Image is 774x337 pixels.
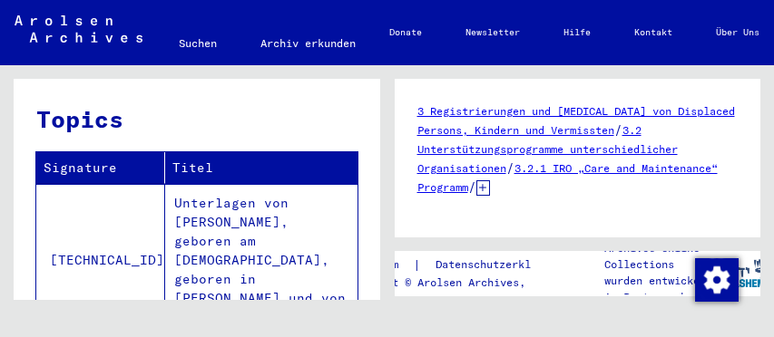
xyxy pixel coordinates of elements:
[341,255,584,274] div: |
[239,22,377,65] a: Archiv erkunden
[506,159,514,176] span: /
[612,11,694,54] a: Kontakt
[421,255,584,274] a: Datenschutzerklärung
[36,101,357,137] h3: Topics
[15,15,142,43] img: Arolsen_neg.svg
[417,123,678,175] a: 3.2 Unterstützungsprogramme unterschiedlicher Organisationen
[36,152,165,184] th: Signature
[444,11,542,54] a: Newsletter
[614,121,622,138] span: /
[542,11,612,54] a: Hilfe
[468,178,476,195] span: /
[157,22,239,65] a: Suchen
[36,184,165,336] td: [TECHNICAL_ID]
[367,11,444,54] a: Donate
[417,161,718,194] a: 3.2.1 IRO „Care and Maintenance“ Programm
[341,274,584,291] p: Copyright © Arolsen Archives, 2021
[604,273,714,322] p: wurden entwickelt in Partnerschaft mit
[165,184,358,336] td: Unterlagen von [PERSON_NAME], geboren am [DEMOGRAPHIC_DATA], geboren in [PERSON_NAME] und von wei...
[165,152,358,184] th: Titel
[695,258,739,302] img: Zustimmung ändern
[417,104,735,137] a: 3 Registrierungen und [MEDICAL_DATA] von Displaced Persons, Kindern und Vermissten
